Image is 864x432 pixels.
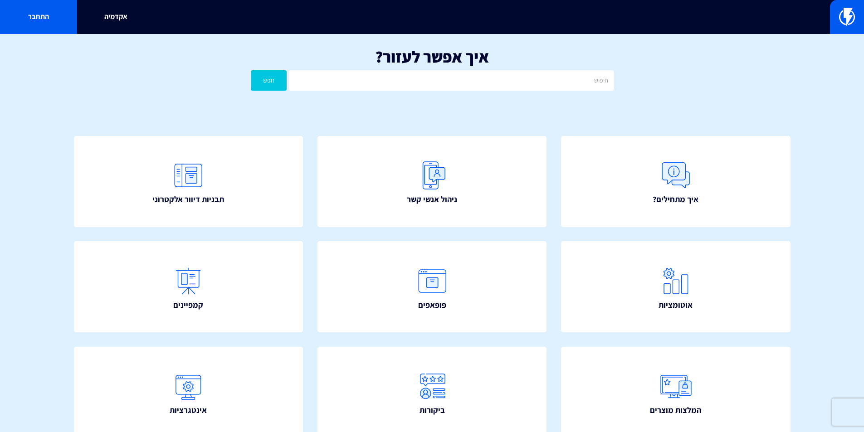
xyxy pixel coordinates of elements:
a: קמפיינים [74,241,303,332]
span: אוטומציות [659,299,693,311]
input: חיפוש מהיר... [228,7,636,28]
a: אוטומציות [561,241,791,332]
span: תבניות דיוור אלקטרוני [152,194,224,205]
span: אינטגרציות [170,404,207,416]
span: קמפיינים [173,299,203,311]
span: המלצות מוצרים [650,404,701,416]
span: ביקורות [420,404,445,416]
span: פופאפים [418,299,446,311]
a: ניהול אנשי קשר [317,136,547,227]
a: תבניות דיוור אלקטרוני [74,136,303,227]
h1: איך אפשר לעזור? [14,48,850,66]
a: איך מתחילים? [561,136,791,227]
button: חפש [251,70,287,91]
a: פופאפים [317,241,547,332]
span: ניהול אנשי קשר [407,194,457,205]
span: איך מתחילים? [653,194,698,205]
input: חיפוש [289,70,613,91]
